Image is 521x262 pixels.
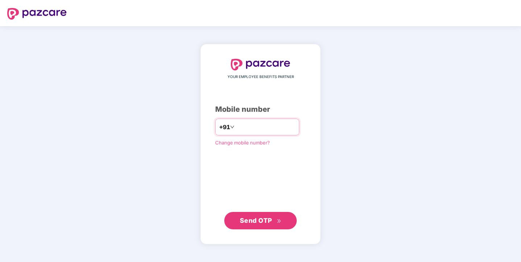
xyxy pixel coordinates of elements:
[240,217,272,224] span: Send OTP
[215,140,270,146] a: Change mobile number?
[231,59,290,70] img: logo
[228,74,294,80] span: YOUR EMPLOYEE BENEFITS PARTNER
[215,104,306,115] div: Mobile number
[230,125,234,129] span: down
[224,212,297,229] button: Send OTPdouble-right
[277,219,282,224] span: double-right
[219,123,230,132] span: +91
[7,8,67,20] img: logo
